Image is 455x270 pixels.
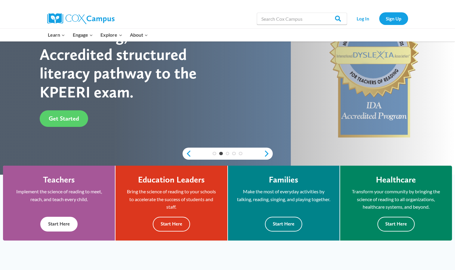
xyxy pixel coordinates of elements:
[264,150,273,157] a: next
[3,166,115,241] a: Teachers Implement the science of reading to meet, reach, and teach every child. Start Here
[47,13,115,24] img: Cox Campus
[115,166,227,241] a: Education Leaders Bring the science of reading to your schools to accelerate the success of stude...
[219,152,223,155] a: 2
[377,217,415,232] button: Start Here
[349,188,443,211] p: Transform your community by bringing the science of reading to all organizations, healthcare syst...
[153,217,190,232] button: Start Here
[97,29,126,41] button: Child menu of Explore
[232,152,236,155] a: 4
[213,152,216,155] a: 1
[265,217,302,232] button: Start Here
[376,175,416,185] h4: Healthcare
[269,175,298,185] h4: Families
[12,188,106,203] p: Implement the science of reading to meet, reach, and teach every child.
[40,217,78,232] button: Start Here
[40,8,228,101] div: Cox Campus is the only free CEU earning, IDA Accredited structured literacy pathway to the KPEERI...
[40,110,88,127] a: Get Started
[43,175,75,185] h4: Teachers
[126,29,152,41] button: Child menu of About
[226,152,229,155] a: 3
[350,12,408,25] nav: Secondary Navigation
[44,29,69,41] button: Child menu of Learn
[237,188,330,203] p: Make the most of everyday activities by talking, reading, singing, and playing together.
[125,188,218,211] p: Bring the science of reading to your schools to accelerate the success of students and staff.
[228,166,340,241] a: Families Make the most of everyday activities by talking, reading, singing, and playing together....
[49,115,79,122] span: Get Started
[183,150,192,157] a: previous
[183,148,273,160] div: content slider buttons
[239,152,242,155] a: 5
[138,175,205,185] h4: Education Leaders
[69,29,97,41] button: Child menu of Engage
[257,13,347,25] input: Search Cox Campus
[379,12,408,25] a: Sign Up
[44,29,152,41] nav: Primary Navigation
[340,166,452,241] a: Healthcare Transform your community by bringing the science of reading to all organizations, heal...
[350,12,376,25] a: Log In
